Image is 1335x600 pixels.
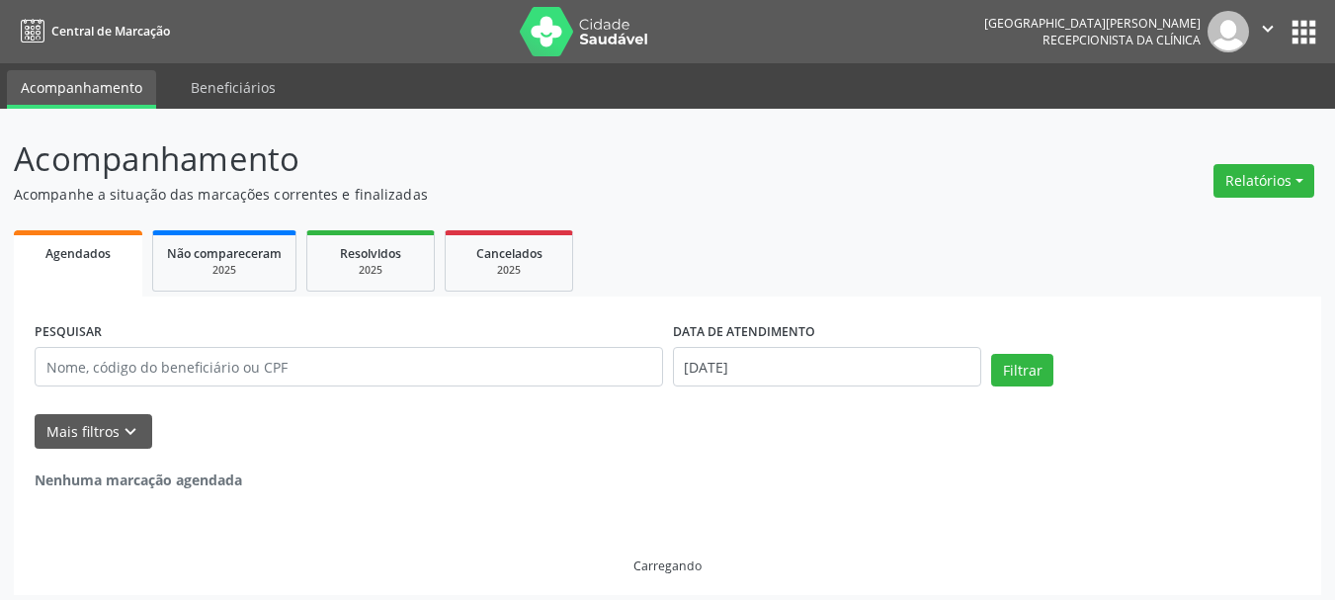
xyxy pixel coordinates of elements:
div: [GEOGRAPHIC_DATA][PERSON_NAME] [984,15,1201,32]
button: Relatórios [1213,164,1314,198]
label: PESQUISAR [35,317,102,348]
strong: Nenhuma marcação agendada [35,471,242,489]
i: keyboard_arrow_down [120,421,141,443]
a: Central de Marcação [14,15,170,47]
input: Selecione um intervalo [673,347,982,386]
img: img [1208,11,1249,52]
i:  [1257,18,1279,40]
div: 2025 [459,263,558,278]
span: Resolvidos [340,245,401,262]
p: Acompanhamento [14,134,929,184]
span: Central de Marcação [51,23,170,40]
button: Mais filtroskeyboard_arrow_down [35,414,152,449]
a: Acompanhamento [7,70,156,109]
div: 2025 [167,263,282,278]
p: Acompanhe a situação das marcações correntes e finalizadas [14,184,929,205]
button: Filtrar [991,354,1053,387]
span: Agendados [45,245,111,262]
label: DATA DE ATENDIMENTO [673,317,815,348]
input: Nome, código do beneficiário ou CPF [35,347,663,386]
a: Beneficiários [177,70,290,105]
button:  [1249,11,1287,52]
span: Recepcionista da clínica [1043,32,1201,48]
button: apps [1287,15,1321,49]
span: Não compareceram [167,245,282,262]
span: Cancelados [476,245,542,262]
div: Carregando [633,557,702,574]
div: 2025 [321,263,420,278]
